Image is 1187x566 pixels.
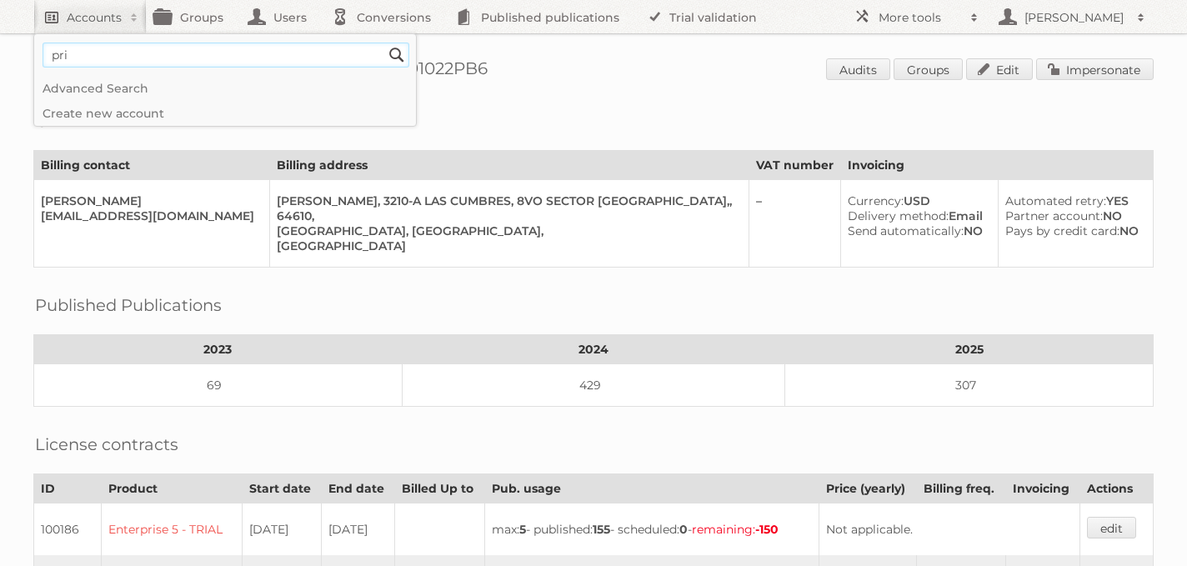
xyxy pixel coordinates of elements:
td: max: - published: - scheduled: - [485,503,819,556]
td: 307 [785,364,1154,407]
span: remaining: [692,522,779,537]
div: YES [1005,193,1139,208]
th: 2025 [785,335,1154,364]
strong: 5 [519,522,526,537]
span: Pays by credit card: [1005,223,1119,238]
th: Price (yearly) [819,474,917,503]
th: Invoicing [1006,474,1080,503]
th: Billed Up to [395,474,485,503]
strong: -150 [755,522,779,537]
a: edit [1087,517,1136,538]
span: Automated retry: [1005,193,1106,208]
th: Actions [1080,474,1154,503]
h2: License contracts [35,432,178,457]
th: Billing contact [34,151,270,180]
td: Not applicable. [819,503,1080,556]
a: Groups [894,58,963,80]
h2: More tools [879,9,962,26]
th: End date [322,474,395,503]
a: Edit [966,58,1033,80]
td: 429 [402,364,784,407]
div: 64610, [277,208,735,223]
span: Partner account: [1005,208,1103,223]
strong: 0 [679,522,688,537]
div: [PERSON_NAME], 3210-A LAS CUMBRES, 8VO SECTOR [GEOGRAPHIC_DATA],, [277,193,735,208]
div: Email [848,208,984,223]
div: NO [1005,208,1139,223]
a: Advanced Search [34,76,416,101]
a: Audits [826,58,890,80]
div: NO [848,223,984,238]
th: 2024 [402,335,784,364]
div: [EMAIL_ADDRESS][DOMAIN_NAME] [41,208,256,223]
h2: [PERSON_NAME] [1020,9,1129,26]
h2: Published Publications [35,293,222,318]
th: VAT number [749,151,841,180]
h2: Accounts [67,9,122,26]
td: Enterprise 5 - TRIAL [101,503,243,556]
th: Billing freq. [917,474,1006,503]
a: Create new account [34,101,416,126]
span: Currency: [848,193,904,208]
input: Search [384,43,409,68]
div: USD [848,193,984,208]
td: [DATE] [322,503,395,556]
div: [GEOGRAPHIC_DATA] [277,238,735,253]
strong: 155 [593,522,610,537]
h1: Account 85713: [PERSON_NAME] de C.V. TSO991022PB6 [33,58,1154,83]
th: Pub. usage [485,474,819,503]
td: – [749,180,841,268]
td: 100186 [34,503,102,556]
th: 2023 [34,335,403,364]
div: [GEOGRAPHIC_DATA], [GEOGRAPHIC_DATA], [277,223,735,238]
a: Impersonate [1036,58,1154,80]
th: Billing address [269,151,749,180]
span: Send automatically: [848,223,964,238]
th: ID [34,474,102,503]
th: Invoicing [841,151,1154,180]
th: Start date [243,474,322,503]
div: NO [1005,223,1139,238]
td: 69 [34,364,403,407]
div: [PERSON_NAME] [41,193,256,208]
td: [DATE] [243,503,322,556]
span: Delivery method: [848,208,949,223]
th: Product [101,474,243,503]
